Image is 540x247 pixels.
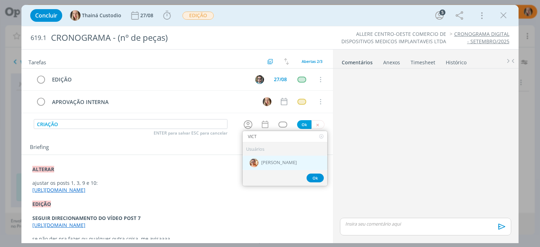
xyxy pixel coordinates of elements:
button: EDIÇÃO [182,11,214,20]
strong: EDIÇÃO [32,201,51,207]
img: T [263,97,271,106]
a: Comentários [341,56,373,66]
button: TThainá Custodio [70,10,121,21]
div: 5 [439,9,445,15]
a: Timesheet [410,56,436,66]
img: T [70,10,81,21]
a: ALLERE CENTRO-OESTE COMERCIO DE DISPOSITIVOS MEDICOS IMPLANTAVEIS LTDA [341,31,446,44]
button: T [262,96,272,107]
a: CRONOGRAMA DIGITAL - SETEMBRO/2025 [454,31,509,44]
div: EDIÇÃO [49,75,249,84]
img: R [255,75,264,84]
a: Histórico [445,56,467,66]
span: 619.1 [31,34,46,42]
img: V [250,158,258,167]
div: Anexos [383,59,400,66]
span: Tarefas [28,57,46,66]
div: CRONOGRAMA - (nº de peças) [48,29,307,46]
span: Thainá Custodio [82,13,121,18]
button: Concluir [30,9,62,22]
button: Ok [297,120,311,129]
p: se não der pra fazer ou qualquer outra coisa, me avisaaaa [32,235,322,242]
span: ENTER para salvar ESC para cancelar [154,130,227,136]
strong: SEGUIR DIRECIONAMENTO DO VÍDEO POST 7 [32,215,141,221]
button: 5 [434,10,445,21]
span: Briefing [30,143,49,152]
button: Ok [307,173,324,182]
strong: ALTERAR [32,166,54,173]
a: [URL][DOMAIN_NAME] [32,187,85,193]
span: Abertas 2/3 [302,59,322,64]
div: dialog [21,5,518,243]
button: R [255,74,265,85]
div: 27/08 [140,13,155,18]
span: EDIÇÃO [182,12,214,20]
input: Buscar usuários [243,132,327,142]
img: arrow-down-up.svg [284,58,289,65]
p: ajustar os posts 1, 3, 9 e 10: [32,180,322,187]
span: Concluir [35,13,57,18]
div: APROVAÇÃO INTERNA [49,98,256,106]
span: [PERSON_NAME] [261,160,297,165]
div: Usuários [243,142,327,156]
a: [URL][DOMAIN_NAME] [32,222,85,228]
div: 27/08 [274,77,287,82]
